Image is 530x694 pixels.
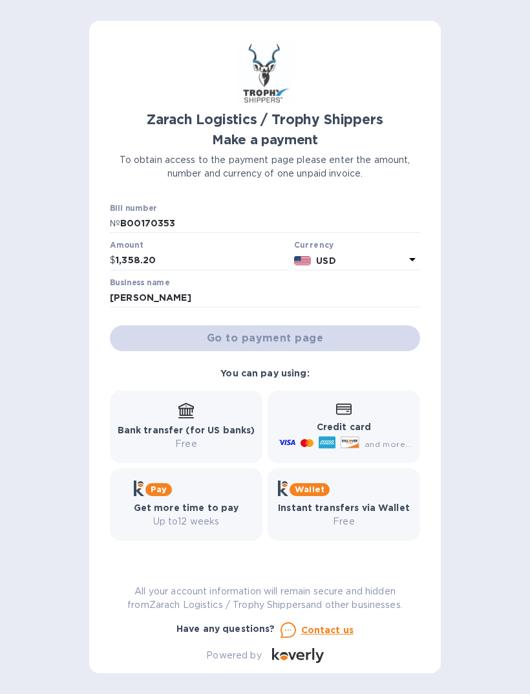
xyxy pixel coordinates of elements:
[294,256,312,265] img: USD
[151,484,167,494] b: Pay
[316,255,335,266] b: USD
[118,437,255,451] p: Free
[110,204,156,212] label: Bill number
[220,368,309,378] b: You can pay using:
[317,422,371,432] b: Credit card
[206,649,261,662] p: Powered by
[294,240,334,250] b: Currency
[110,217,120,230] p: №
[365,439,412,449] span: and more...
[295,484,324,494] b: Wallet
[134,503,239,513] b: Get more time to pay
[118,425,255,435] b: Bank transfer (for US banks)
[176,624,275,634] b: Have any questions?
[278,503,410,513] b: Instant transfers via Wallet
[110,279,169,287] label: Business name
[116,251,289,270] input: 0.00
[110,153,420,180] p: To obtain access to the payment page please enter the amount, number and currency of one unpaid i...
[147,111,383,127] b: Zarach Logistics / Trophy Shippers
[110,254,116,267] p: $
[301,625,354,635] u: Contact us
[110,242,143,250] label: Amount
[110,585,420,612] p: All your account information will remain secure and hidden from Zarach Logistics / Trophy Shipper...
[278,515,410,528] p: Free
[110,288,420,308] input: Enter business name
[120,214,420,233] input: Enter bill number
[134,515,239,528] p: Up to 12 weeks
[110,133,420,147] h1: Make a payment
